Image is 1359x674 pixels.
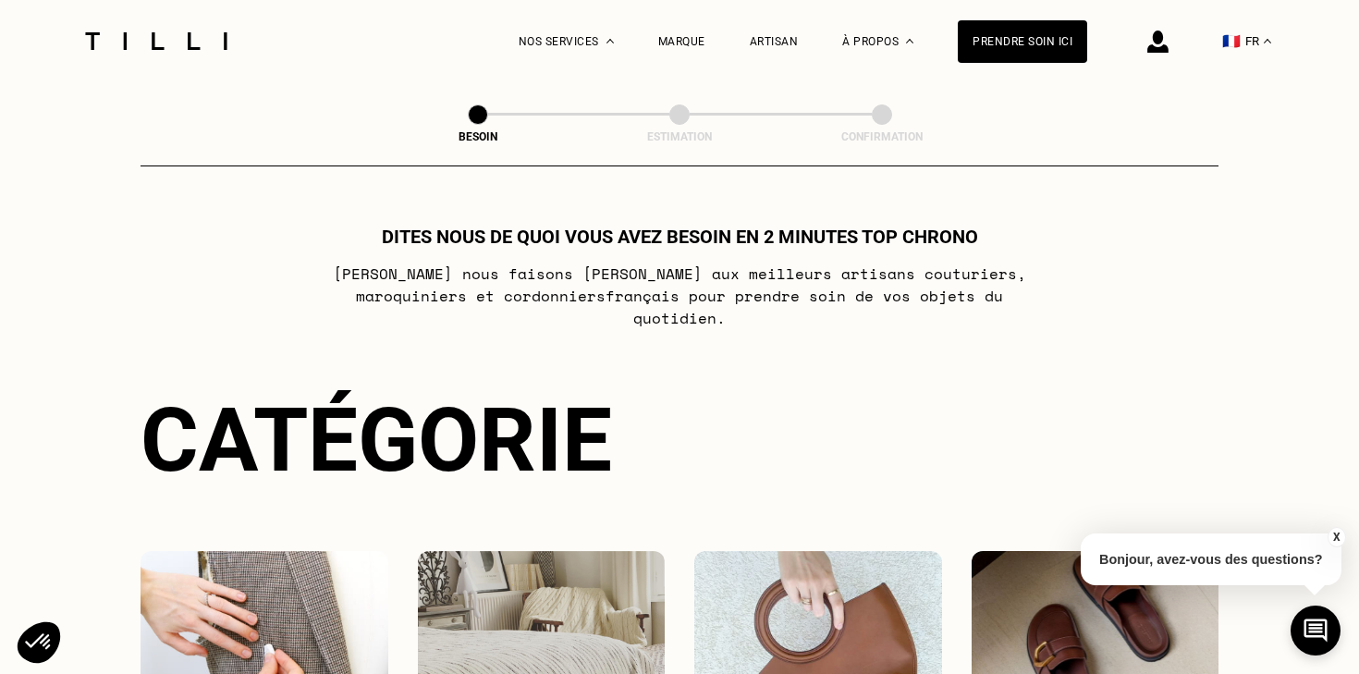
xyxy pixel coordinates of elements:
img: icône connexion [1147,31,1169,53]
img: Menu déroulant [606,39,614,43]
img: Menu déroulant à propos [906,39,913,43]
a: Marque [658,35,705,48]
h1: Dites nous de quoi vous avez besoin en 2 minutes top chrono [382,226,978,248]
img: menu déroulant [1264,39,1271,43]
div: Catégorie [141,388,1218,492]
span: 🇫🇷 [1222,32,1241,50]
img: Logo du service de couturière Tilli [79,32,234,50]
div: Besoin [386,130,570,143]
a: Prendre soin ici [958,20,1087,63]
button: X [1327,527,1345,547]
a: Artisan [750,35,799,48]
p: Bonjour, avez-vous des questions? [1081,533,1341,585]
div: Estimation [587,130,772,143]
div: Confirmation [790,130,974,143]
p: [PERSON_NAME] nous faisons [PERSON_NAME] aux meilleurs artisans couturiers , maroquiniers et cord... [313,263,1047,329]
